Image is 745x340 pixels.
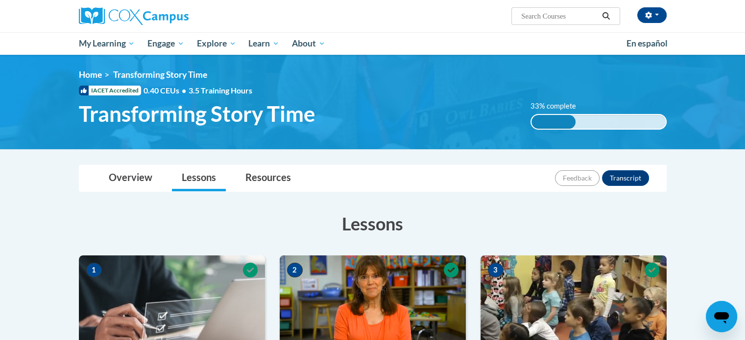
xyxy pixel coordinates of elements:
button: Search [599,10,613,22]
h3: Lessons [79,211,667,236]
a: Resources [236,165,301,191]
span: 0.40 CEUs [144,85,189,96]
input: Search Courses [520,10,599,22]
span: 1 [86,263,102,277]
span: Learn [248,38,279,49]
span: Explore [197,38,236,49]
span: • [182,86,186,95]
label: 33% complete [530,101,587,112]
div: Main menu [64,32,681,55]
span: Transforming Story Time [79,101,315,127]
div: 33% complete [531,115,576,129]
a: Engage [141,32,191,55]
button: Transcript [602,170,649,186]
span: En español [626,38,668,48]
a: Cox Campus [79,7,265,25]
span: About [292,38,325,49]
span: My Learning [78,38,135,49]
span: Engage [147,38,184,49]
span: 2 [287,263,303,277]
a: Explore [191,32,242,55]
a: About [286,32,332,55]
span: 3 [488,263,504,277]
img: Cox Campus [79,7,189,25]
iframe: Button to launch messaging window [706,301,737,332]
span: Transforming Story Time [113,69,207,80]
a: Home [79,69,102,80]
span: 3.5 Training Hours [189,86,252,95]
a: Learn [242,32,286,55]
a: My Learning [72,32,142,55]
a: En español [620,33,674,54]
a: Overview [99,165,162,191]
span: IACET Accredited [79,86,141,95]
a: Lessons [172,165,226,191]
button: Account Settings [637,7,667,23]
button: Feedback [555,170,600,186]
